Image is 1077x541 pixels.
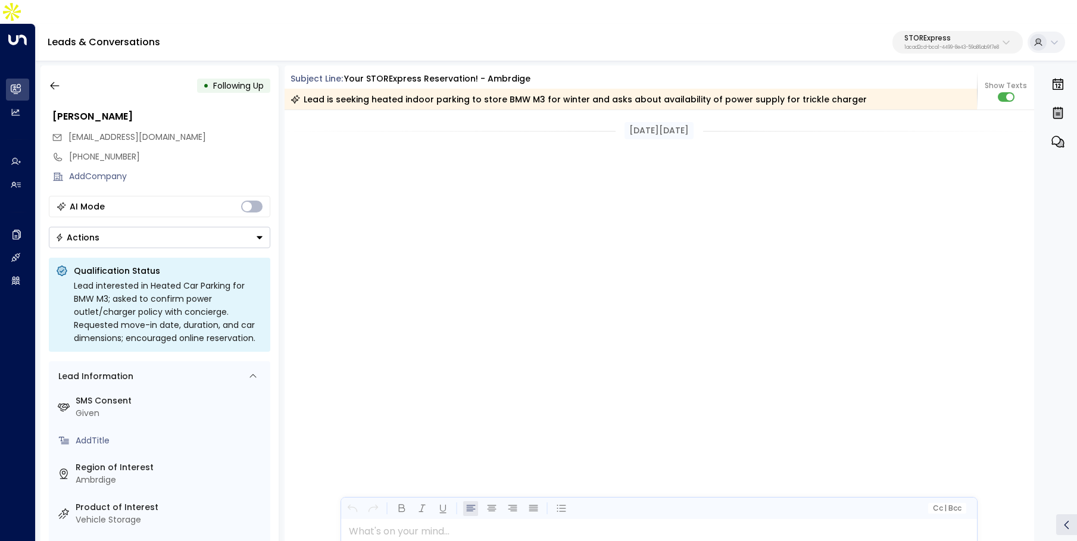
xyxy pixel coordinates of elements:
[904,35,999,42] p: STORExpress
[76,501,266,514] label: Product of Interest
[291,93,867,105] div: Lead is seeking heated indoor parking to store BMW M3 for winter and asks about availability of p...
[76,434,266,447] div: AddTitle
[76,474,266,486] div: Ambrdige
[49,227,270,248] button: Actions
[76,407,266,420] div: Given
[76,395,266,407] label: SMS Consent
[344,73,530,85] div: Your STORExpress Reservation! - Ambrdige
[203,75,209,96] div: •
[76,514,266,526] div: Vehicle Storage
[48,35,160,49] a: Leads & Conversations
[68,131,206,143] span: [EMAIL_ADDRESS][DOMAIN_NAME]
[892,31,1023,54] button: STORExpress1acad2cd-bca1-4499-8e43-59a86ab9f7e8
[76,461,266,474] label: Region of Interest
[74,279,263,345] div: Lead interested in Heated Car Parking for BMW M3; asked to confirm power outlet/charger policy wi...
[74,265,263,277] p: Qualification Status
[68,131,206,143] span: brianfranks@mac.com
[69,151,270,163] div: [PHONE_NUMBER]
[69,170,270,183] div: AddCompany
[52,110,270,124] div: [PERSON_NAME]
[933,504,962,512] span: Cc Bcc
[54,370,133,383] div: Lead Information
[213,80,264,92] span: Following Up
[985,80,1027,91] span: Show Texts
[55,232,99,243] div: Actions
[944,504,947,512] span: |
[928,503,966,514] button: Cc|Bcc
[49,227,270,248] div: Button group with a nested menu
[904,45,999,50] p: 1acad2cd-bca1-4499-8e43-59a86ab9f7e8
[345,501,360,516] button: Undo
[366,501,380,516] button: Redo
[70,201,105,212] div: AI Mode
[625,122,694,139] div: [DATE][DATE]
[291,73,343,85] span: Subject Line:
